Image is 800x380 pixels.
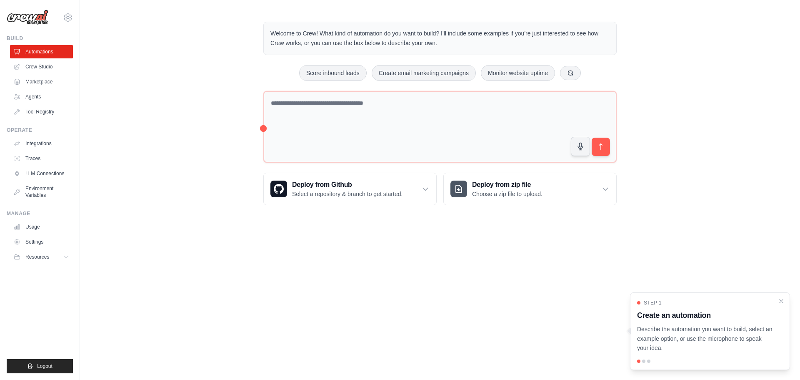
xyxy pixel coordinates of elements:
a: LLM Connections [10,167,73,180]
a: Traces [10,152,73,165]
button: Logout [7,359,73,373]
a: Settings [10,235,73,249]
h3: Deploy from zip file [472,180,542,190]
span: Logout [37,363,52,370]
div: Build [7,35,73,42]
h3: Create an automation [637,310,773,321]
a: Crew Studio [10,60,73,73]
a: Integrations [10,137,73,150]
a: Automations [10,45,73,58]
a: Agents [10,90,73,103]
div: Manage [7,210,73,217]
a: Tool Registry [10,105,73,118]
a: Marketplace [10,75,73,88]
a: Usage [10,220,73,234]
a: Environment Variables [10,182,73,202]
button: Score inbound leads [299,65,367,81]
p: Choose a zip file to upload. [472,190,542,198]
button: Close walkthrough [778,298,785,305]
button: Monitor website uptime [481,65,555,81]
span: Step 1 [644,299,662,306]
iframe: Chat Widget [758,340,800,380]
p: Describe the automation you want to build, select an example option, or use the microphone to spe... [637,325,773,353]
span: Resources [25,254,49,260]
p: Welcome to Crew! What kind of automation do you want to build? I'll include some examples if you'... [270,29,610,48]
h3: Deploy from Github [292,180,402,190]
button: Resources [10,250,73,264]
button: Create email marketing campaigns [372,65,476,81]
p: Select a repository & branch to get started. [292,190,402,198]
img: Logo [7,10,48,25]
div: Operate [7,127,73,133]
